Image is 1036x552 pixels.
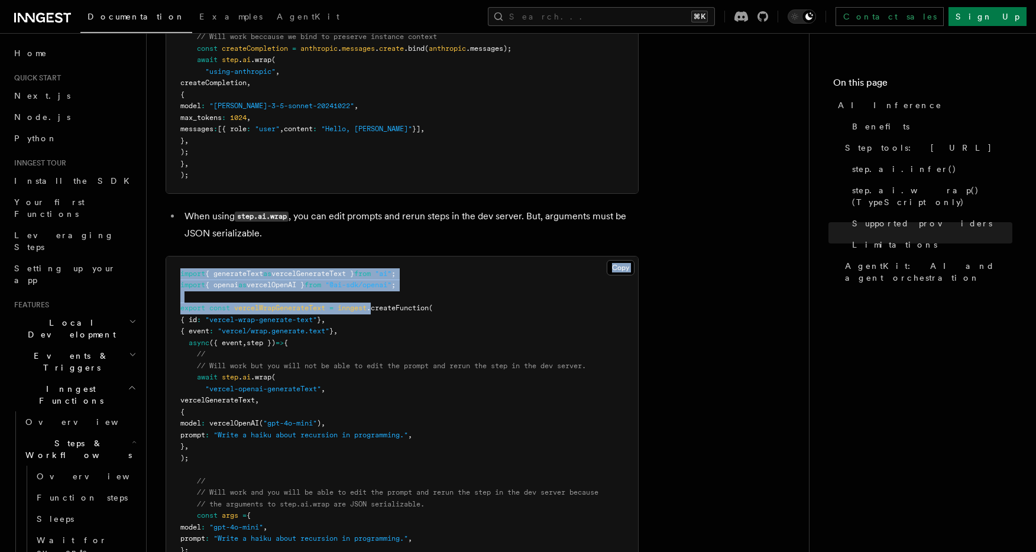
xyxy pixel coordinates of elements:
span: .bind [404,44,425,53]
span: Benefits [852,121,909,132]
span: Home [14,47,47,59]
span: , [184,160,189,168]
span: const [209,304,230,312]
span: vercelOpenAI } [247,281,305,289]
a: Function steps [32,487,139,508]
li: When using , you can edit prompts and rerun steps in the dev server. But, arguments must be JSON ... [181,208,639,242]
span: as [263,269,271,278]
span: "vercel-openai-generateText" [205,385,321,393]
span: , [408,534,412,543]
span: { id [180,316,197,324]
span: .messages); [466,44,511,53]
span: ( [425,44,429,53]
span: Overview [37,472,158,481]
span: = [292,44,296,53]
span: // Will work and you will be able to edit the prompt and rerun the step in the dev server because [197,488,598,496]
span: { [180,408,184,416]
span: Inngest Functions [9,383,128,407]
span: createCompletion [180,79,247,87]
span: .wrap [251,56,271,64]
span: "using-anthropic" [205,67,276,76]
a: Contact sales [836,7,944,26]
a: step.ai.wrap() (TypeScript only) [847,180,1012,213]
span: : [313,125,317,133]
a: Step tools: [URL] [840,137,1012,158]
span: . [238,56,242,64]
span: "gpt-4o-mini" [209,523,263,531]
span: } [180,160,184,168]
span: Limitations [852,239,937,251]
a: Your first Functions [9,191,139,225]
a: Supported providers [847,213,1012,234]
span: Features [9,300,49,310]
span: model [180,523,201,531]
span: => [276,339,284,347]
a: Setting up your app [9,258,139,291]
button: Copy [607,260,634,275]
span: Examples [199,12,263,21]
h4: On this page [833,76,1012,95]
span: = [329,304,334,312]
span: : [201,523,205,531]
span: ( [271,56,276,64]
span: async [189,339,209,347]
a: Sign Up [948,7,1027,26]
a: Next.js [9,85,139,106]
span: // Will work beccause we bind to preserve instance context [197,33,437,41]
span: "vercel-wrap-generate-text" [205,316,317,324]
button: Local Development [9,312,139,345]
code: step.ai.wrap [235,212,289,222]
span: Node.js [14,112,70,122]
span: Overview [25,417,147,427]
a: Benefits [847,116,1012,137]
span: . [238,373,242,381]
span: Steps & Workflows [21,437,132,461]
span: { openai [205,281,238,289]
span: from [305,281,321,289]
span: AgentKit: AI and agent orchestration [845,260,1012,284]
a: Node.js [9,106,139,128]
button: Inngest Functions [9,378,139,411]
span: { event [180,327,209,335]
span: "user" [255,125,280,133]
a: Documentation [80,4,192,33]
span: } [180,442,184,450]
a: Home [9,43,139,64]
span: model [180,102,201,110]
span: Function steps [37,493,128,502]
span: anthropic [300,44,338,53]
span: step }) [247,339,276,347]
span: // [197,477,205,485]
span: prompt [180,431,205,439]
a: Sleeps [32,508,139,530]
span: .wrap [251,373,271,381]
span: createCompletion [222,44,288,53]
span: Your first Functions [14,197,85,219]
span: Events & Triggers [9,350,129,374]
span: . [338,44,342,53]
span: // [197,350,205,358]
span: : [201,102,205,110]
span: , [276,67,280,76]
span: { generateText [205,269,263,278]
span: "Write a haiku about recursion in programming." [213,534,408,543]
span: export [180,304,205,312]
span: AgentKit [277,12,339,21]
button: Events & Triggers [9,345,139,378]
span: AI Inference [838,99,942,111]
span: vercelGenerateText } [271,269,354,278]
span: : [247,125,251,133]
span: , [247,79,251,87]
span: , [255,396,259,404]
span: ( [429,304,433,312]
span: , [321,316,325,324]
span: Local Development [9,317,129,340]
span: ai [242,56,251,64]
a: AgentKit: AI and agent orchestration [840,255,1012,288]
span: [{ role [218,125,247,133]
span: "vercel/wrap.generate.text" [218,327,329,335]
kbd: ⌘K [691,11,708,22]
span: , [280,125,284,133]
a: Examples [192,4,270,32]
span: const [197,44,218,53]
